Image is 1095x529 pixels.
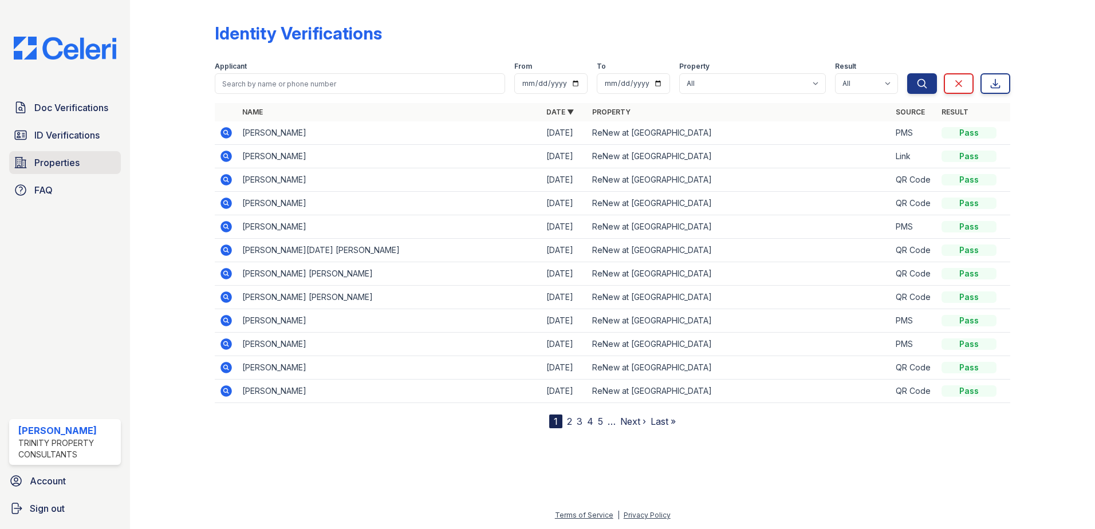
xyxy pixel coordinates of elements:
a: Privacy Policy [624,511,671,519]
a: Account [5,469,125,492]
td: PMS [891,333,937,356]
div: Trinity Property Consultants [18,437,116,460]
div: Pass [942,151,996,162]
td: [DATE] [542,286,588,309]
label: From [514,62,532,71]
td: [PERSON_NAME] [238,121,542,145]
td: PMS [891,215,937,239]
a: Name [242,108,263,116]
a: Property [592,108,631,116]
a: 4 [587,416,593,427]
td: QR Code [891,192,937,215]
span: … [608,414,616,428]
td: QR Code [891,380,937,403]
td: [DATE] [542,333,588,356]
td: QR Code [891,168,937,192]
label: Property [679,62,710,71]
td: [PERSON_NAME] [PERSON_NAME] [238,262,542,286]
td: ReNew at [GEOGRAPHIC_DATA] [588,168,892,192]
td: ReNew at [GEOGRAPHIC_DATA] [588,192,892,215]
td: ReNew at [GEOGRAPHIC_DATA] [588,145,892,168]
label: Result [835,62,856,71]
td: ReNew at [GEOGRAPHIC_DATA] [588,380,892,403]
a: Result [942,108,968,116]
td: PMS [891,121,937,145]
td: QR Code [891,286,937,309]
div: Pass [942,315,996,326]
a: Sign out [5,497,125,520]
td: QR Code [891,356,937,380]
a: FAQ [9,179,121,202]
span: Properties [34,156,80,169]
td: [PERSON_NAME][DATE] [PERSON_NAME] [238,239,542,262]
div: | [617,511,620,519]
span: Account [30,474,66,488]
div: 1 [549,414,562,428]
td: ReNew at [GEOGRAPHIC_DATA] [588,121,892,145]
td: ReNew at [GEOGRAPHIC_DATA] [588,356,892,380]
td: [DATE] [542,215,588,239]
td: [PERSON_NAME] [PERSON_NAME] [238,286,542,309]
div: Pass [942,268,996,279]
td: [DATE] [542,145,588,168]
a: 2 [567,416,572,427]
td: ReNew at [GEOGRAPHIC_DATA] [588,286,892,309]
a: Date ▼ [546,108,574,116]
input: Search by name or phone number [215,73,505,94]
a: ID Verifications [9,124,121,147]
td: [PERSON_NAME] [238,380,542,403]
div: Pass [942,338,996,350]
div: Pass [942,221,996,232]
td: [DATE] [542,239,588,262]
td: ReNew at [GEOGRAPHIC_DATA] [588,215,892,239]
a: Properties [9,151,121,174]
td: [PERSON_NAME] [238,215,542,239]
td: ReNew at [GEOGRAPHIC_DATA] [588,333,892,356]
a: Doc Verifications [9,96,121,119]
img: CE_Logo_Blue-a8612792a0a2168367f1c8372b55b34899dd931a85d93a1a3d3e32e68fde9ad4.png [5,37,125,60]
td: [DATE] [542,262,588,286]
label: To [597,62,606,71]
div: Pass [942,174,996,185]
div: [PERSON_NAME] [18,424,116,437]
td: [PERSON_NAME] [238,145,542,168]
td: [PERSON_NAME] [238,192,542,215]
span: FAQ [34,183,53,197]
span: Sign out [30,502,65,515]
td: [DATE] [542,121,588,145]
td: [PERSON_NAME] [238,168,542,192]
td: [DATE] [542,380,588,403]
div: Pass [942,198,996,209]
td: Link [891,145,937,168]
a: Terms of Service [555,511,613,519]
td: [PERSON_NAME] [238,309,542,333]
a: 5 [598,416,603,427]
td: ReNew at [GEOGRAPHIC_DATA] [588,309,892,333]
td: [DATE] [542,168,588,192]
td: QR Code [891,262,937,286]
div: Pass [942,127,996,139]
span: ID Verifications [34,128,100,142]
td: PMS [891,309,937,333]
a: 3 [577,416,582,427]
td: ReNew at [GEOGRAPHIC_DATA] [588,239,892,262]
span: Doc Verifications [34,101,108,115]
a: Next › [620,416,646,427]
td: [DATE] [542,192,588,215]
a: Last » [651,416,676,427]
label: Applicant [215,62,247,71]
div: Pass [942,385,996,397]
td: QR Code [891,239,937,262]
div: Pass [942,291,996,303]
td: ReNew at [GEOGRAPHIC_DATA] [588,262,892,286]
td: [PERSON_NAME] [238,356,542,380]
td: [DATE] [542,356,588,380]
div: Pass [942,244,996,256]
a: Source [896,108,925,116]
div: Pass [942,362,996,373]
td: [DATE] [542,309,588,333]
div: Identity Verifications [215,23,382,44]
td: [PERSON_NAME] [238,333,542,356]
